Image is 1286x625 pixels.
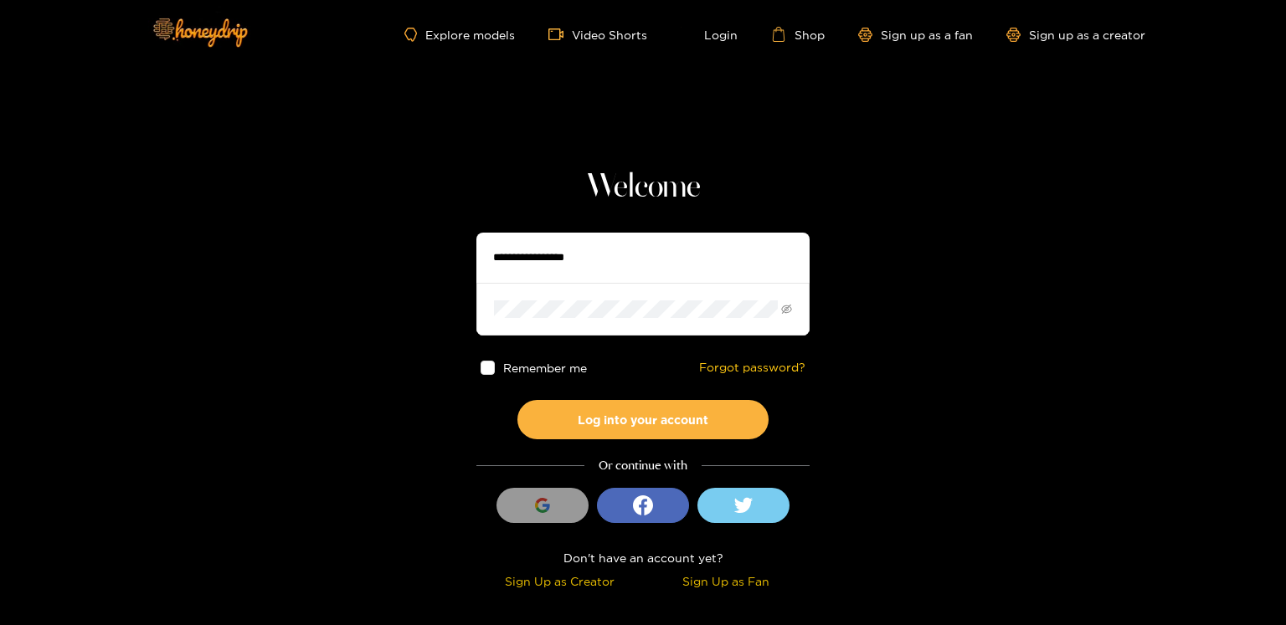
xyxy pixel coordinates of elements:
a: Login [681,27,738,42]
a: Sign up as a fan [858,28,973,42]
div: Sign Up as Creator [481,571,639,591]
span: eye-invisible [781,304,792,315]
a: Video Shorts [548,27,647,42]
button: Log into your account [517,400,769,439]
a: Explore models [404,28,515,42]
span: Remember me [503,361,587,374]
h1: Welcome [476,167,810,207]
div: Don't have an account yet? [476,548,810,567]
div: Or continue with [476,456,810,475]
a: Shop [771,27,825,42]
span: video-camera [548,27,572,42]
div: Sign Up as Fan [647,571,805,591]
a: Sign up as a creator [1006,28,1145,42]
a: Forgot password? [699,361,805,375]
